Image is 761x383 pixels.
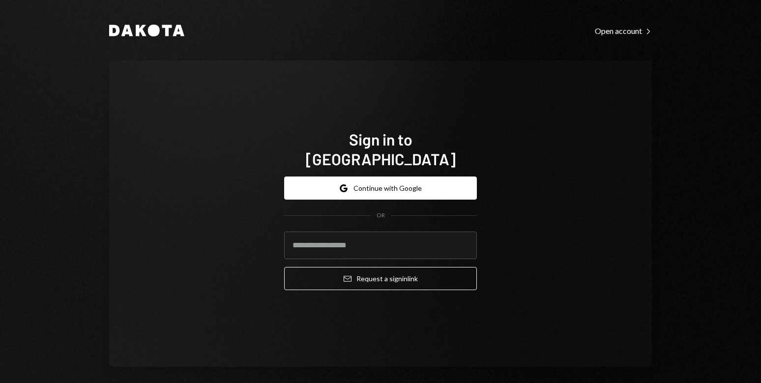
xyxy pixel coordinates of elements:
div: Open account [595,26,652,36]
h1: Sign in to [GEOGRAPHIC_DATA] [284,129,477,169]
button: Request a signinlink [284,267,477,290]
div: OR [377,211,385,220]
button: Continue with Google [284,177,477,200]
a: Open account [595,25,652,36]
